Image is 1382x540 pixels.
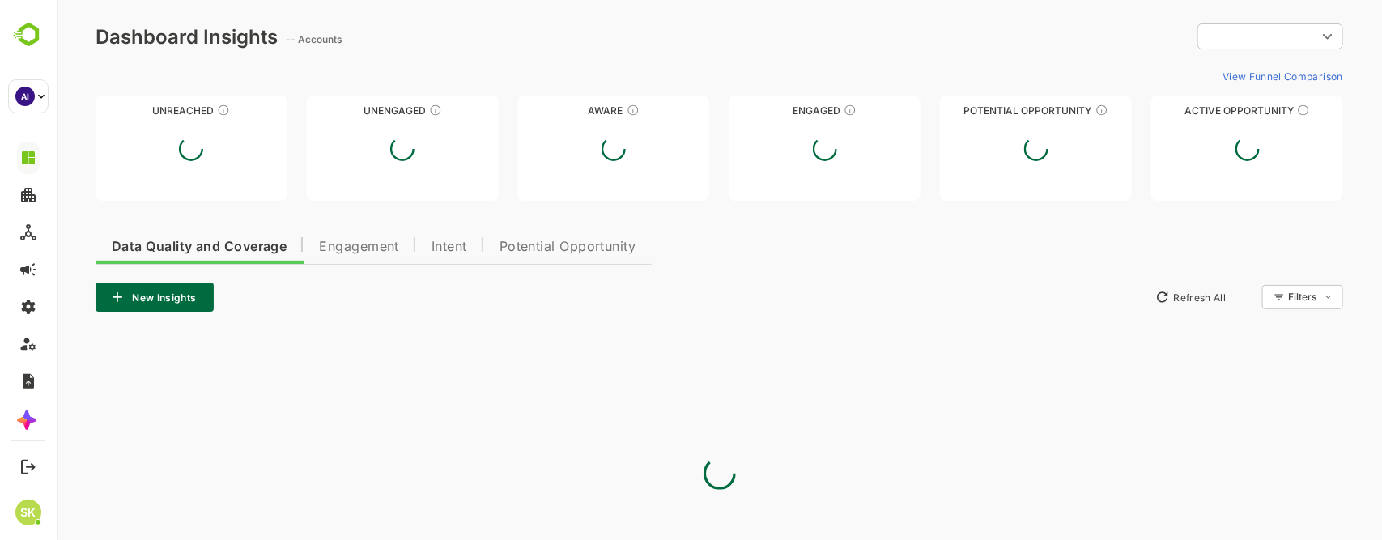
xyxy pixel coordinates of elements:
[262,240,342,253] span: Engagement
[1231,291,1261,303] div: Filters
[15,500,41,525] div: SK
[443,240,580,253] span: Potential Opportunity
[883,104,1075,117] div: Potential Opportunity
[1095,104,1286,117] div: Active Opportunity
[1230,283,1286,312] div: Filters
[160,104,173,117] div: These accounts have not been engaged with for a defined time period
[250,104,442,117] div: Unengaged
[461,104,653,117] div: Aware
[39,283,157,312] button: New Insights
[55,240,230,253] span: Data Quality and Coverage
[39,25,221,49] div: Dashboard Insights
[1159,63,1286,89] button: View Funnel Comparison
[1039,104,1052,117] div: These accounts are MQAs and can be passed on to Inside Sales
[1141,22,1286,51] div: ​
[372,104,385,117] div: These accounts have not shown enough engagement and need nurturing
[787,104,800,117] div: These accounts are warm, further nurturing would qualify them to MQAs
[1091,284,1176,310] button: Refresh All
[672,104,864,117] div: Engaged
[375,240,410,253] span: Intent
[8,19,49,50] img: BambooboxLogoMark.f1c84d78b4c51b1a7b5f700c9845e183.svg
[229,33,290,45] ag: -- Accounts
[1240,104,1253,117] div: These accounts have open opportunities which might be at any of the Sales Stages
[570,104,583,117] div: These accounts have just entered the buying cycle and need further nurturing
[17,456,39,478] button: Logout
[15,87,35,106] div: AI
[39,104,231,117] div: Unreached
